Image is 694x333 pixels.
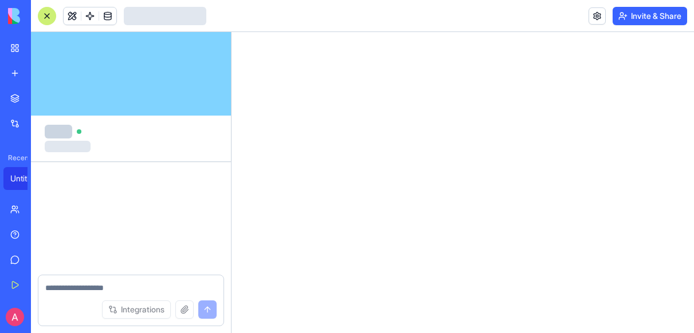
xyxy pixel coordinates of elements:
[8,8,79,24] img: logo
[10,173,42,184] div: Untitled App
[3,167,49,190] a: Untitled App
[6,308,24,326] img: ACg8ocLQJwAJpzXWGnilVvTyNX-d6F4yMEgubABjxYJGJ69o4sbURw=s96-c
[613,7,687,25] button: Invite & Share
[3,153,28,162] span: Recent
